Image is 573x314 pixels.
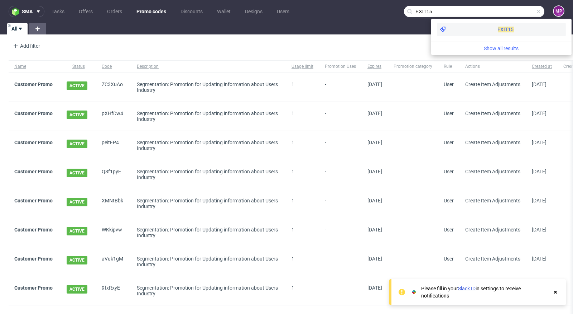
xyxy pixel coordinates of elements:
span: 1 [292,81,294,87]
span: [DATE] [532,227,546,233]
span: ACTIVE [67,111,87,119]
span: 1 [292,227,294,233]
span: User [444,111,454,116]
span: WKkipvw [102,227,125,238]
span: Name [14,64,55,70]
span: [DATE] [532,140,546,145]
span: ACTIVE [67,198,87,206]
div: Segmentation: Promotion for Updating information about Users Industry [137,81,280,93]
span: User [444,198,454,203]
span: User [444,169,454,174]
span: - [325,285,356,296]
a: Customer Promo [14,111,53,116]
span: EXIT15 [497,27,514,32]
a: Customer Promo [14,140,53,145]
div: Add filter [10,40,42,52]
span: Created at [532,64,552,70]
span: Create Item Adjustments [465,198,520,203]
div: Segmentation: Promotion for Updating information about Users Industry [137,169,280,180]
span: User [444,256,454,262]
span: [DATE] [367,169,382,174]
span: - [325,198,356,209]
span: ACTIVE [67,285,87,294]
span: XMNtBbk [102,198,125,209]
span: Create Item Adjustments [465,111,520,116]
span: Promotion category [394,64,432,70]
a: Customer Promo [14,169,53,174]
a: Customer Promo [14,81,53,87]
a: Wallet [213,6,235,17]
a: Slack ID [458,286,476,291]
span: [DATE] [532,111,546,116]
span: [DATE] [367,198,382,203]
img: Slack [410,289,418,296]
button: sma [9,6,44,17]
span: [DATE] [532,198,546,203]
span: [DATE] [367,285,382,291]
span: Actions [465,64,520,70]
span: ACTIVE [67,169,87,177]
a: Offers [74,6,97,17]
span: [DATE] [367,111,382,116]
a: Orders [103,6,126,17]
span: [DATE] [367,81,382,87]
span: sma [22,9,33,14]
span: - [325,256,356,267]
a: Discounts [176,6,207,17]
span: - [325,140,356,151]
span: - [325,227,356,238]
span: - [325,81,356,93]
span: 1 [292,169,294,174]
img: logo [12,8,22,16]
div: Segmentation: Promotion for Updating information about Users Industry [137,198,280,209]
span: Expires [367,64,382,70]
a: Customer Promo [14,256,53,262]
span: Q8f1pyE [102,169,125,180]
span: Create Item Adjustments [465,227,520,233]
span: [DATE] [367,256,382,262]
a: All [7,23,28,34]
div: Segmentation: Promotion for Updating information about Users Industry [137,227,280,238]
div: Segmentation: Promotion for Updating information about Users Industry [137,256,280,267]
a: Tasks [47,6,69,17]
span: [DATE] [532,169,546,174]
span: User [444,227,454,233]
div: Segmentation: Promotion for Updating information about Users Industry [137,140,280,151]
span: ACTIVE [67,140,87,148]
div: Segmentation: Promotion for Updating information about Users Industry [137,111,280,122]
span: - [325,111,356,122]
span: 1 [292,256,294,262]
span: Create Item Adjustments [465,140,520,145]
a: Customer Promo [14,198,53,203]
a: Users [273,6,294,17]
span: [DATE] [367,140,382,145]
span: Usage limit [292,64,313,70]
span: Create Item Adjustments [465,169,520,174]
div: Segmentation: Promotion for Updating information about Users Industry [137,285,280,296]
span: Create Item Adjustments [465,81,520,87]
span: Create Item Adjustments [465,256,520,262]
span: User [444,140,454,145]
span: [DATE] [367,227,382,233]
a: Customer Promo [14,285,53,291]
span: pXHfDw4 [102,111,125,122]
span: 1 [292,198,294,203]
span: - [325,169,356,180]
span: Promotion Uses [325,64,356,70]
span: ACTIVE [67,81,87,90]
span: User [444,81,454,87]
span: [DATE] [532,256,546,262]
a: Promo codes [132,6,170,17]
span: Code [102,64,125,70]
a: Show all results [434,45,569,52]
span: 9fxRxyE [102,285,125,296]
span: peitFP4 [102,140,125,151]
figcaption: MP [554,6,564,16]
span: aVuk1gM [102,256,125,267]
span: Rule [444,64,454,70]
a: Customer Promo [14,227,53,233]
div: Please fill in your in settings to receive notifications [421,285,549,299]
span: 1 [292,140,294,145]
a: Designs [241,6,267,17]
span: ZC3XuAo [102,81,125,93]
